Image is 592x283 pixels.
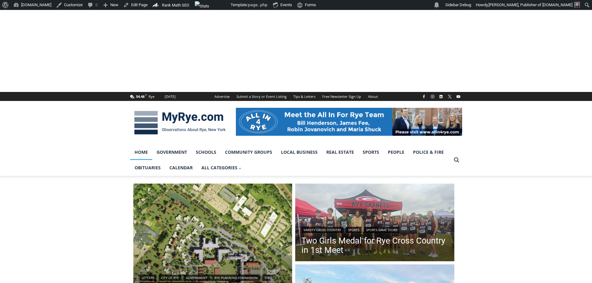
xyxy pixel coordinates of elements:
a: Read More Two Girls Medal for Rye Cross Country in 1st Meet [295,184,454,263]
a: YouTube [455,93,462,100]
a: Police & Fire [409,144,448,160]
a: X [446,93,453,100]
a: Varsity Cross Country [301,227,343,233]
span: Rank Math SEO [162,3,189,7]
a: City of Rye [159,275,181,281]
a: Free Newsletter Sign Up [319,92,365,101]
a: Letters [140,275,156,281]
span: [PERSON_NAME], Publisher of [DOMAIN_NAME] [489,2,572,7]
span: All Categories [201,164,242,171]
a: Sports [346,227,361,233]
a: Calendar [165,160,197,176]
a: Obituaries [130,160,165,176]
img: All in for Rye [236,108,462,136]
a: Linkedin [437,93,445,100]
span: 54.48 [136,94,145,99]
a: Schools [191,144,221,160]
div: Rye [149,94,154,99]
a: Community Groups [221,144,277,160]
a: Government [184,275,210,281]
div: | | [301,226,448,233]
a: Government [152,144,191,160]
a: Advertise [211,92,233,101]
img: Views over 48 hours. Click for more Jetpack Stats. [195,1,230,9]
a: Two Girls Medal for Rye Cross Country in 1st Meet [301,236,448,255]
a: Real Estate [322,144,358,160]
a: Local Business [277,144,322,160]
span: page.php [248,2,268,7]
a: People [383,144,409,160]
a: Sports [358,144,383,160]
button: View Search Form [451,154,462,166]
a: Home [130,144,152,160]
img: (PHOTO: The Rye Varsity Cross Country team after their first meet on Saturday, September 6, 2025.... [295,184,454,263]
a: Instagram [429,93,436,100]
span: F [145,93,147,97]
a: Facebook [420,93,428,100]
a: Sports Game Story [364,227,400,233]
a: Tips & Letters [290,92,319,101]
a: Rye Planning Commission [212,275,260,281]
nav: Primary Navigation [130,144,451,176]
div: [DATE] [165,94,176,99]
a: About [365,92,381,101]
a: All Categories [197,160,246,176]
a: Submit a Story or Event Listing [233,92,290,101]
nav: Secondary Navigation [211,92,381,101]
img: MyRye.com [130,107,230,139]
